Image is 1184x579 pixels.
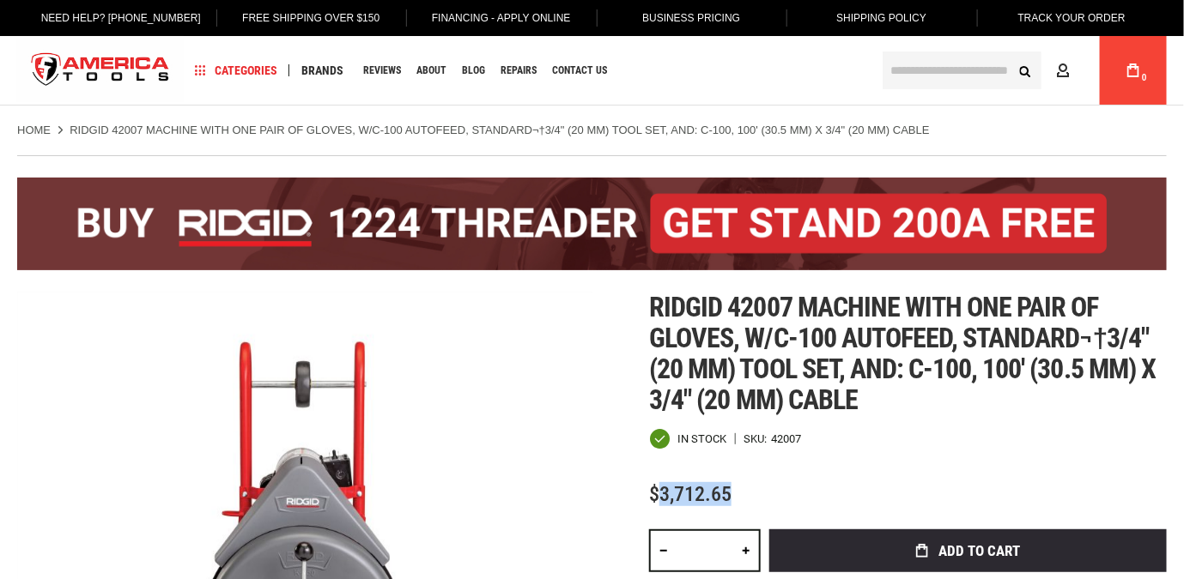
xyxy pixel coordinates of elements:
a: store logo [17,39,184,103]
img: BOGO: Buy the RIDGID® 1224 Threader (26092), get the 92467 200A Stand FREE! [17,178,1167,270]
div: Availability [649,428,726,449]
a: Blog [454,59,493,82]
span: Shipping Policy [836,12,926,24]
span: Categories [195,64,277,76]
strong: SKU [744,433,771,444]
span: Repairs [501,65,537,75]
span: Brands [301,64,343,76]
img: America Tools [17,39,184,103]
div: 42007 [771,433,801,444]
a: Categories [187,59,285,82]
span: Contact Us [552,65,607,75]
button: Add to Cart [769,529,1167,572]
strong: RIDGID 42007 Machine with One Pair of Gloves, w/C-100 AUTOFEED, Standard¬†3/4" (20 mm) Tool Set, ... [70,124,930,136]
a: Reviews [355,59,409,82]
span: 0 [1142,73,1147,82]
span: About [416,65,446,75]
a: About [409,59,454,82]
a: Repairs [493,59,544,82]
button: Search [1009,54,1041,87]
span: Add to Cart [939,544,1021,558]
a: Contact Us [544,59,615,82]
a: Brands [294,59,351,82]
a: Home [17,123,51,138]
span: In stock [677,433,726,444]
span: Ridgid 42007 machine with one pair of gloves, w/c-100 autofeed, standard¬†3/4" (20 mm) tool set, ... [649,291,1156,416]
span: Blog [462,65,485,75]
span: Reviews [363,65,401,75]
span: $3,712.65 [649,482,732,506]
a: 0 [1117,36,1150,105]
